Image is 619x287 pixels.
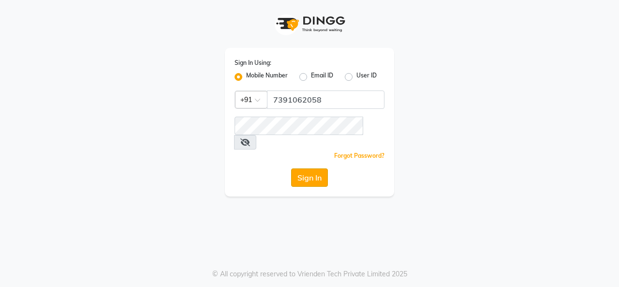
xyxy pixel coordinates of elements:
label: Sign In Using: [235,59,271,67]
input: Username [235,117,363,135]
button: Sign In [291,168,328,187]
label: User ID [356,71,377,83]
a: Forgot Password? [334,152,384,159]
label: Email ID [311,71,333,83]
img: logo1.svg [271,10,348,38]
input: Username [267,91,384,109]
label: Mobile Number [246,71,288,83]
